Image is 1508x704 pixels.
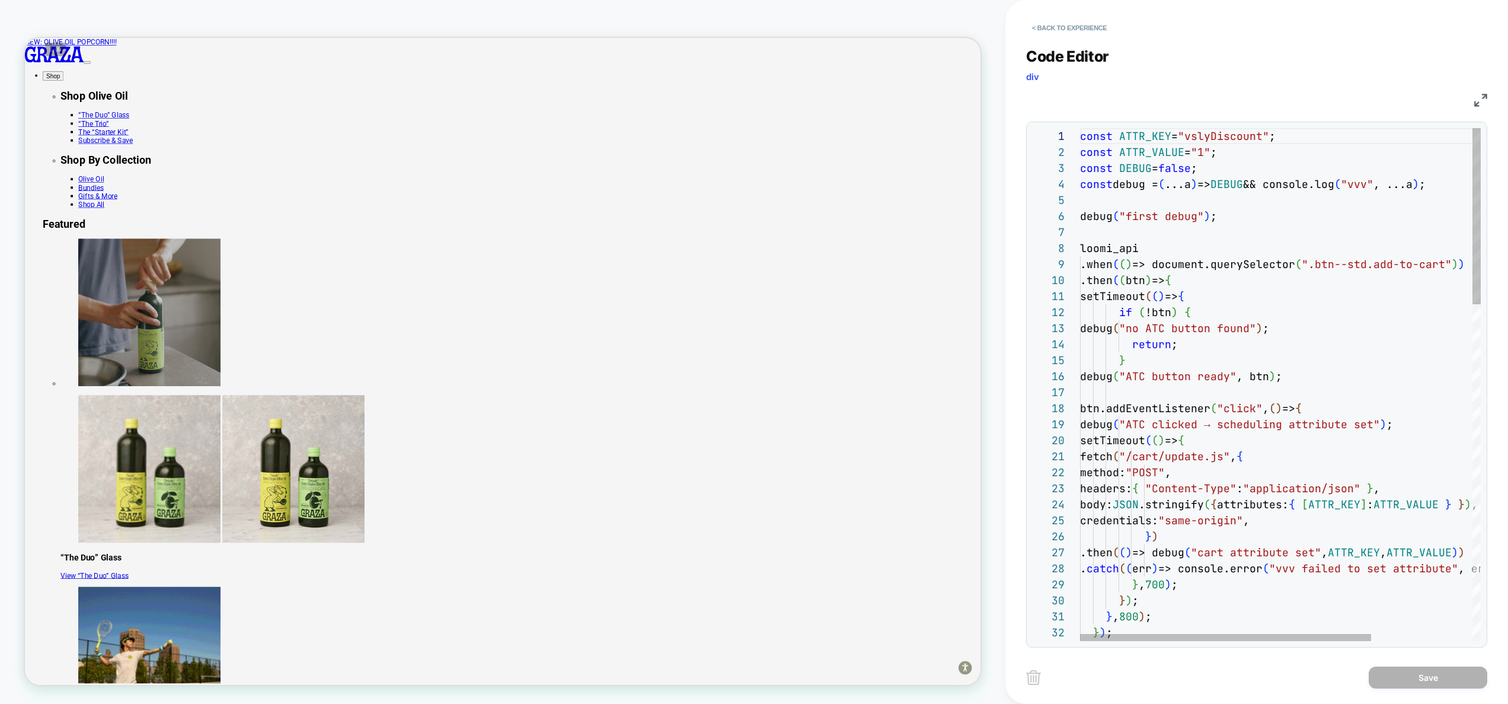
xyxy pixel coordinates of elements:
[1106,626,1113,639] span: ;
[1139,498,1204,511] span: .stringify
[1145,434,1152,447] span: (
[1093,626,1100,639] span: }
[1033,512,1065,528] div: 25
[1191,145,1210,159] span: "1"
[1080,369,1113,383] span: debug
[1080,498,1113,511] span: body:
[1033,336,1065,352] div: 14
[1230,450,1237,463] span: ,
[1237,369,1269,383] span: , btn
[1033,272,1065,288] div: 10
[1237,482,1243,495] span: :
[1119,546,1126,559] span: (
[1033,256,1065,272] div: 9
[1119,594,1126,607] span: }
[1033,464,1065,480] div: 22
[1204,209,1210,223] span: )
[1452,546,1458,559] span: )
[1113,498,1139,511] span: JSON
[1458,498,1465,511] span: }
[71,109,112,120] a: “The Trio”
[1373,498,1439,511] span: ATTR_VALUE
[1033,528,1065,544] div: 26
[1256,321,1263,335] span: )
[71,194,105,205] a: Bundles
[1119,321,1256,335] span: "no ATC button found"
[1033,576,1065,592] div: 29
[1145,610,1152,623] span: ;
[1113,546,1119,559] span: (
[1033,448,1065,464] div: 21
[1158,161,1191,175] span: false
[1119,209,1204,223] span: "first debug"
[1360,498,1367,511] span: ]
[1152,530,1158,543] span: )
[1033,609,1065,625] div: 31
[1295,402,1302,415] span: {
[71,205,123,216] a: Gifts & More
[1033,400,1065,416] div: 18
[1171,578,1178,591] span: ;
[1119,369,1237,383] span: "ATC button ready"
[1132,337,1171,351] span: return
[1276,369,1282,383] span: ;
[1126,546,1132,559] span: )
[1386,546,1452,559] span: ATTR_VALUE
[1033,641,1065,657] div: 33
[1080,482,1132,495] span: headers:
[1033,496,1065,512] div: 24
[71,97,139,109] a: “The Duo” Glass
[1026,47,1109,65] span: Code Editor
[1269,562,1458,575] span: "vvv failed to set attribute"
[1263,402,1269,415] span: ,
[1033,128,1065,144] div: 1
[47,687,1274,700] h3: “The Duo” Glass
[1033,224,1065,240] div: 7
[1276,402,1282,415] span: )
[1033,384,1065,400] div: 17
[1458,257,1465,271] span: )
[1204,498,1210,511] span: (
[1152,562,1158,575] span: )
[1145,482,1237,495] span: "Content-Type"
[1119,418,1380,431] span: "ATC clicked → scheduling attribute set"
[1033,176,1065,192] div: 4
[1367,498,1373,511] span: :
[1380,546,1386,559] span: ,
[1033,288,1065,304] div: 11
[1413,177,1419,191] span: )
[1126,594,1132,607] span: )
[1119,305,1132,319] span: if
[1184,305,1191,319] span: {
[1145,530,1152,543] span: }
[1471,498,1478,511] span: ,
[1033,625,1065,641] div: 32
[1165,578,1171,591] span: )
[1026,670,1041,685] img: delete
[1033,144,1065,160] div: 2
[71,131,144,142] a: Subscribe & Save
[1308,498,1360,511] span: ATTR_KEY
[1080,466,1126,479] span: method:
[1334,177,1341,191] span: (
[1210,209,1217,223] span: ;
[1113,610,1119,623] span: ,
[1171,337,1178,351] span: ;
[1119,273,1126,287] span: (
[1289,498,1295,511] span: {
[1171,305,1178,319] span: )
[1458,562,1491,575] span: , err
[1171,129,1178,143] span: =
[1237,450,1243,463] span: {
[1126,257,1132,271] span: )
[1080,129,1113,143] span: const
[1113,273,1119,287] span: (
[1080,273,1113,287] span: .then
[1080,161,1113,175] span: const
[1158,514,1243,527] span: "same-origin"
[1119,161,1152,175] span: DEBUG
[1367,482,1373,495] span: }
[1139,305,1145,319] span: (
[1033,304,1065,320] div: 12
[1033,160,1065,176] div: 3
